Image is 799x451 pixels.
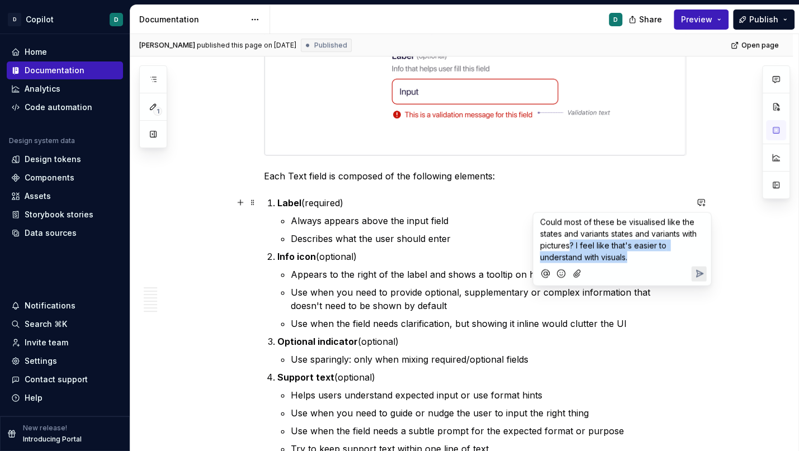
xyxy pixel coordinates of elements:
[23,424,67,433] p: New release!
[197,41,296,50] div: published this page on [DATE]
[277,372,334,383] strong: Support text
[25,102,92,113] div: Code automation
[277,335,687,348] p: (optional)
[291,232,687,245] p: Describes what the user should enter
[7,43,123,61] a: Home
[25,355,57,367] div: Settings
[733,10,795,30] button: Publish
[25,172,74,183] div: Components
[538,266,553,281] button: Mention someone
[139,14,245,25] div: Documentation
[25,46,47,58] div: Home
[7,352,123,370] a: Settings
[25,227,77,239] div: Data sources
[291,317,687,330] p: Use when the field needs clarification, but showing it inline would clutter the UI
[291,406,687,420] p: Use when you need to guide or nudge the user to input the right thing
[9,136,75,145] div: Design system data
[7,150,123,168] a: Design tokens
[749,14,778,25] span: Publish
[681,14,712,25] span: Preview
[25,392,42,403] div: Help
[674,10,729,30] button: Preview
[25,374,88,385] div: Contact support
[153,107,162,116] span: 1
[2,7,127,31] button: DCopilotD
[25,154,81,165] div: Design tokens
[277,251,316,262] strong: Info icon
[7,61,123,79] a: Documentation
[314,41,347,50] span: Published
[264,169,687,183] p: Each Text field is composed of the following elements:
[613,15,618,24] div: D
[7,371,123,388] button: Contact support
[7,315,123,333] button: Search ⌘K
[538,212,707,263] div: Composer editor
[727,37,784,53] a: Open page
[25,191,51,202] div: Assets
[7,80,123,98] a: Analytics
[277,250,687,263] p: (optional)
[291,268,687,281] p: Appears to the right of the label and shows a tooltip on hover for extra guidance
[277,197,301,208] strong: Label
[741,41,779,50] span: Open page
[291,424,687,438] p: Use when the field needs a subtle prompt for the expected format or purpose
[291,286,687,312] p: Use when you need to provide optional, supplementary or complex information that doesn't need to ...
[25,65,84,76] div: Documentation
[7,389,123,407] button: Help
[570,266,585,281] button: Attach files
[139,41,195,50] span: [PERSON_NAME]
[540,217,699,262] span: Could most of these be visualised like the states and variants states and variants with pictures?...
[8,13,21,26] div: D
[554,266,569,281] button: Add emoji
[291,353,687,366] p: Use sparingly: only when mixing required/optional fields
[7,334,123,352] a: Invite team
[639,14,662,25] span: Share
[277,371,687,384] p: (optional)
[25,337,68,348] div: Invite team
[277,196,687,210] p: (required)
[692,266,707,281] button: Send
[7,187,123,205] a: Assets
[277,336,358,347] strong: Optional indicator
[114,15,119,24] div: D
[7,224,123,242] a: Data sources
[25,319,67,330] div: Search ⌘K
[25,209,93,220] div: Storybook stories
[25,83,60,94] div: Analytics
[7,206,123,224] a: Storybook stories
[291,214,687,227] p: Always appears above the input field
[623,10,669,30] button: Share
[7,98,123,116] a: Code automation
[291,388,687,402] p: Helps users understand expected input or use format hints
[23,435,82,444] p: Introducing Portal
[26,14,54,25] div: Copilot
[7,169,123,187] a: Components
[7,297,123,315] button: Notifications
[25,300,75,311] div: Notifications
